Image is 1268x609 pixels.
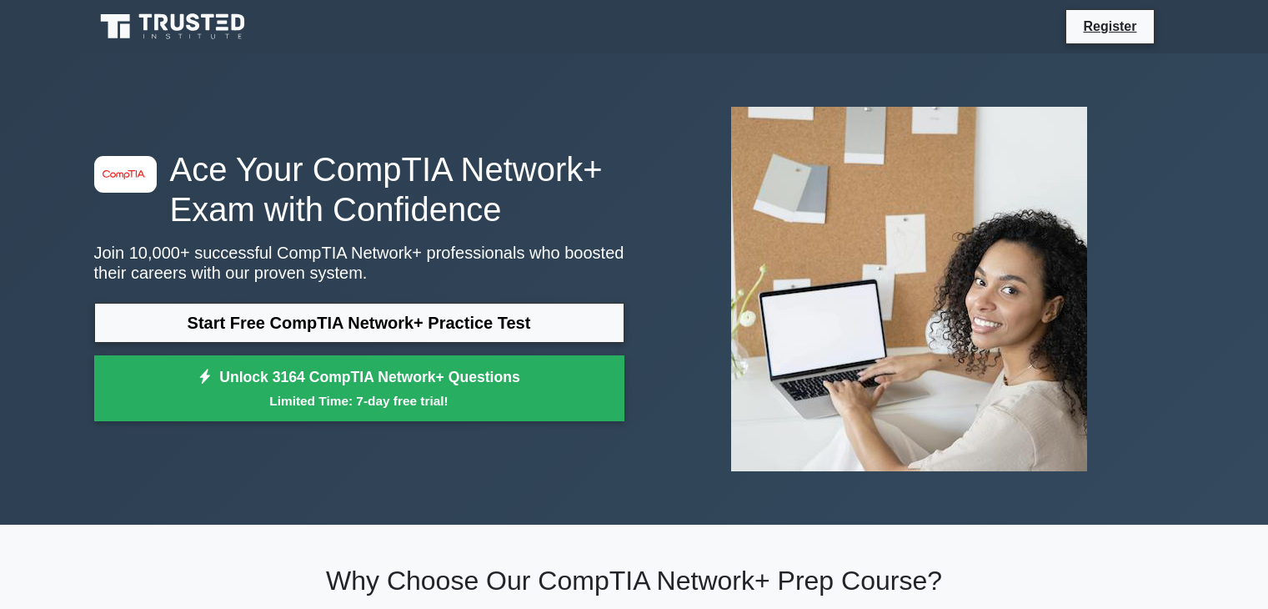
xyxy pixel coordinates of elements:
a: Register [1073,16,1146,37]
small: Limited Time: 7-day free trial! [115,391,604,410]
a: Unlock 3164 CompTIA Network+ QuestionsLimited Time: 7-day free trial! [94,355,624,422]
h2: Why Choose Our CompTIA Network+ Prep Course? [94,565,1175,596]
a: Start Free CompTIA Network+ Practice Test [94,303,624,343]
p: Join 10,000+ successful CompTIA Network+ professionals who boosted their careers with our proven ... [94,243,624,283]
h1: Ace Your CompTIA Network+ Exam with Confidence [94,149,624,229]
